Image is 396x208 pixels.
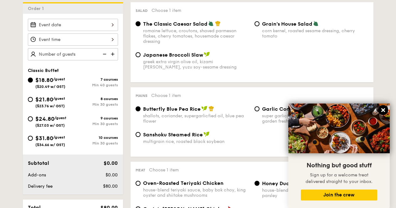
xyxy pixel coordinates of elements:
div: Min 30 guests [73,141,118,145]
span: ($23.76 w/ GST) [35,104,65,108]
span: /guest [54,116,66,120]
input: Garlic Confit Aglio Oliosuper garlicfied oil, slow baked cherry tomatoes, garden fresh thyme [255,106,260,111]
input: Number of guests [28,48,118,60]
div: house-blend teriyaki sauce, baby bok choy, king oyster and shiitake mushrooms [143,187,249,198]
div: 7 courses [73,77,118,82]
span: Mains [136,94,147,98]
div: Min 40 guests [73,83,118,87]
span: ($20.49 w/ GST) [35,84,65,89]
span: $21.80 [35,96,53,103]
span: Nothing but good stuff [306,162,372,169]
span: Choose 1 item [151,93,181,98]
span: Choose 1 item [149,167,179,173]
span: Delivery fee [28,184,53,189]
div: shallots, coriander, supergarlicfied oil, blue pea flower [143,113,249,124]
input: Oven-Roasted Teriyaki Chickenhouse-blend teriyaki sauce, baby bok choy, king oyster and shiitake ... [136,181,141,186]
span: $0.00 [105,172,118,178]
input: The Classic Caesar Saladromaine lettuce, croutons, shaved parmesan flakes, cherry tomatoes, house... [136,21,141,26]
span: Grain's House Salad [262,21,312,27]
input: $31.80/guest($34.66 w/ GST)10 coursesMin 30 guests [28,136,33,141]
img: icon-vegan.f8ff3823.svg [203,131,210,137]
input: Grain's House Saladcorn kernel, roasted sesame dressing, cherry tomato [255,21,260,26]
input: $18.80/guest($20.49 w/ GST)7 coursesMin 40 guests [28,78,33,83]
input: Butterfly Blue Pea Riceshallots, coriander, supergarlicfied oil, blue pea flower [136,106,141,111]
span: Butterfly Blue Pea Rice [143,106,201,112]
span: $0.00 [104,160,118,166]
span: /guest [53,135,65,140]
div: corn kernel, roasted sesame dressing, cherry tomato [262,28,368,39]
img: DSC07876-Edit02-Large.jpeg [288,104,390,153]
img: icon-chef-hat.a58ddaea.svg [208,106,214,111]
div: super garlicfied oil, slow baked cherry tomatoes, garden fresh thyme [262,113,368,124]
input: Japanese Broccoli Slawgreek extra virgin olive oil, kizami [PERSON_NAME], yuzu soy-sesame dressing [136,52,141,57]
input: Event time [28,33,118,46]
div: 9 courses [73,116,118,120]
input: $24.80/guest($27.03 w/ GST)9 coursesMin 30 guests [28,116,33,121]
span: Salad [136,8,148,13]
button: Close [378,105,388,115]
span: Classic Buffet [28,68,59,73]
span: Japanese Broccoli Slaw [143,52,203,58]
img: icon-vegetarian.fe4039eb.svg [313,21,319,26]
div: 8 courses [73,97,118,101]
img: icon-vegan.f8ff3823.svg [204,52,210,57]
div: Min 30 guests [73,102,118,107]
span: Sanshoku Steamed Rice [143,132,203,138]
div: multigrain rice, roasted black soybean [143,139,249,144]
span: Add-ons [28,172,46,178]
span: The Classic Caesar Salad [143,21,208,27]
span: /guest [53,77,65,81]
img: icon-add.58712e84.svg [109,48,118,60]
span: Meat [136,168,145,172]
span: $24.80 [35,115,54,122]
span: Order 1 [28,6,46,11]
span: Honey Duo Mustard Chicken [262,180,333,186]
img: icon-reduce.1d2dbef1.svg [99,48,109,60]
span: /guest [53,96,65,101]
img: icon-chef-hat.a58ddaea.svg [215,21,221,26]
button: Join the crew [301,190,377,200]
input: Sanshoku Steamed Ricemultigrain rice, roasted black soybean [136,132,141,137]
span: Subtotal [28,160,49,166]
div: house-blend mustard, maple soy baked potato, parsley [262,188,368,198]
img: icon-vegetarian.fe4039eb.svg [208,21,214,26]
div: 10 courses [73,135,118,140]
span: Sign up for a welcome treat delivered straight to your inbox. [306,172,373,184]
span: Choose 1 item [152,8,181,13]
span: ($27.03 w/ GST) [35,123,65,128]
span: $31.80 [35,135,53,142]
span: ($34.66 w/ GST) [35,143,65,147]
span: Oven-Roasted Teriyaki Chicken [143,180,224,186]
span: Garlic Confit Aglio Olio [262,106,321,112]
img: icon-vegan.f8ff3823.svg [201,106,208,111]
div: romaine lettuce, croutons, shaved parmesan flakes, cherry tomatoes, housemade caesar dressing [143,28,249,44]
div: Min 30 guests [73,122,118,126]
input: Honey Duo Mustard Chickenhouse-blend mustard, maple soy baked potato, parsley [255,181,260,186]
input: Event date [28,19,118,31]
span: $80.00 [103,184,118,189]
div: greek extra virgin olive oil, kizami [PERSON_NAME], yuzu soy-sesame dressing [143,59,249,70]
input: $21.80/guest($23.76 w/ GST)8 coursesMin 30 guests [28,97,33,102]
span: $18.80 [35,77,53,84]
